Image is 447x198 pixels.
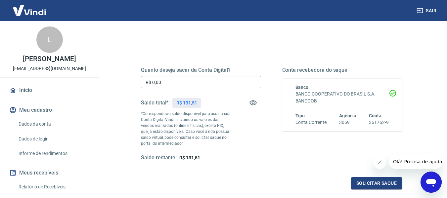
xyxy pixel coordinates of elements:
[16,132,91,146] a: Dados de login
[141,154,177,161] h5: Saldo restante:
[4,5,56,10] span: Olá! Precisa de ajuda?
[16,147,91,160] a: Informe de rendimentos
[8,166,91,180] button: Meus recebíveis
[23,56,76,62] p: [PERSON_NAME]
[16,180,91,194] a: Relatório de Recebíveis
[8,103,91,117] button: Meu cadastro
[36,26,63,53] div: L
[179,155,200,160] span: R$ 131,51
[415,5,439,17] button: Sair
[369,113,381,118] span: Conta
[13,65,86,72] p: [EMAIL_ADDRESS][DOMAIN_NAME]
[389,154,442,169] iframe: Mensagem da empresa
[295,85,309,90] span: Banco
[16,117,91,131] a: Dados da conta
[295,91,389,104] h6: BANCO COOPERATIVO DO BRASIL S.A. - BANCOOB
[282,67,402,73] h5: Conta recebedora do saque
[339,113,356,118] span: Agência
[8,0,51,20] img: Vindi
[339,119,356,126] h6: 3069
[295,119,327,126] h6: Conta Corrente
[295,113,305,118] span: Tipo
[176,99,197,106] p: R$ 131,51
[8,83,91,98] a: Início
[351,177,402,189] button: Solicitar saque
[141,67,261,73] h5: Quanto deseja sacar da Conta Digital?
[373,156,386,169] iframe: Fechar mensagem
[369,119,389,126] h6: 361762-9
[421,172,442,193] iframe: Botão para abrir a janela de mensagens
[141,99,170,106] h5: Saldo total*:
[141,111,231,146] p: *Corresponde ao saldo disponível para uso na sua Conta Digital Vindi. Incluindo os valores das ve...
